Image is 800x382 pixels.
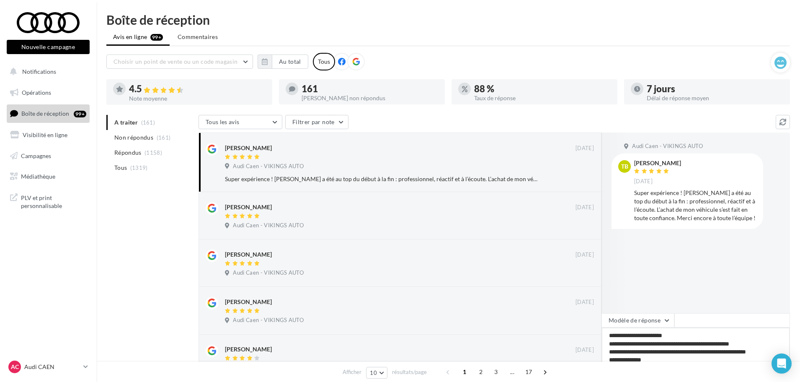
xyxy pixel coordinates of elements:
span: Campagnes [21,152,51,159]
div: [PERSON_NAME] non répondus [302,95,438,101]
p: Audi CAEN [24,363,80,371]
span: Tous les avis [206,118,240,125]
div: 161 [302,84,438,94]
a: Médiathèque [5,168,91,185]
div: 99+ [74,111,86,117]
div: 7 jours [647,84,783,94]
div: [PERSON_NAME] [225,203,272,211]
span: TB [621,162,628,171]
a: Campagnes [5,147,91,165]
span: ... [506,365,519,379]
div: [PERSON_NAME] [634,160,681,166]
div: [PERSON_NAME] [225,298,272,306]
span: Afficher [343,368,361,376]
span: [DATE] [575,346,594,354]
div: Note moyenne [129,96,266,101]
span: Répondus [114,148,142,157]
div: Taux de réponse [474,95,611,101]
a: Visibilité en ligne [5,126,91,144]
button: Modèle de réponse [601,313,674,327]
div: Super expérience ! [PERSON_NAME] a été au top du début à la fin : professionnel, réactif et à l’é... [225,175,539,183]
span: Audi Caen - VIKINGS AUTO [632,143,703,150]
button: 10 [366,367,387,379]
div: [PERSON_NAME] [225,250,272,259]
div: Open Intercom Messenger [772,353,792,374]
span: Notifications [22,68,56,75]
div: Boîte de réception [106,13,790,26]
div: Délai de réponse moyen [647,95,783,101]
span: AC [11,363,19,371]
button: Notifications [5,63,88,81]
span: (1158) [145,149,162,156]
span: Audi Caen - VIKINGS AUTO [233,269,304,277]
button: Au total [272,55,308,69]
div: Super expérience ! [PERSON_NAME] a été au top du début à la fin : professionnel, réactif et à l’é... [634,189,756,222]
div: [PERSON_NAME] [225,345,272,353]
span: Opérations [22,89,51,96]
span: Commentaires [178,33,218,41]
button: Choisir un point de vente ou un code magasin [106,55,253,69]
span: [DATE] [575,204,594,211]
button: Au total [258,55,308,69]
span: 3 [489,365,503,379]
span: [DATE] [634,178,653,185]
span: 2 [474,365,488,379]
span: 10 [370,369,377,376]
a: Boîte de réception99+ [5,104,91,122]
span: Audi Caen - VIKINGS AUTO [233,163,304,170]
button: Tous les avis [199,115,282,129]
span: [DATE] [575,145,594,152]
a: Opérations [5,84,91,101]
span: (1319) [130,164,148,171]
span: Boîte de réception [21,110,69,117]
button: Filtrer par note [285,115,348,129]
span: Tous [114,164,127,172]
span: Non répondus [114,133,153,142]
span: Choisir un point de vente ou un code magasin [114,58,237,65]
span: Visibilité en ligne [23,131,67,138]
a: AC Audi CAEN [7,359,90,375]
span: Audi Caen - VIKINGS AUTO [233,222,304,229]
span: Médiathèque [21,173,55,180]
a: PLV et print personnalisable [5,189,91,213]
button: Nouvelle campagne [7,40,90,54]
span: Audi Caen - VIKINGS AUTO [233,317,304,324]
div: 4.5 [129,84,266,94]
span: 1 [458,365,471,379]
span: 17 [522,365,536,379]
div: 88 % [474,84,611,94]
span: résultats/page [392,368,427,376]
span: (161) [157,134,171,141]
div: [PERSON_NAME] [225,144,272,152]
span: PLV et print personnalisable [21,192,86,210]
span: [DATE] [575,299,594,306]
div: Tous [313,53,335,70]
span: [DATE] [575,251,594,259]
